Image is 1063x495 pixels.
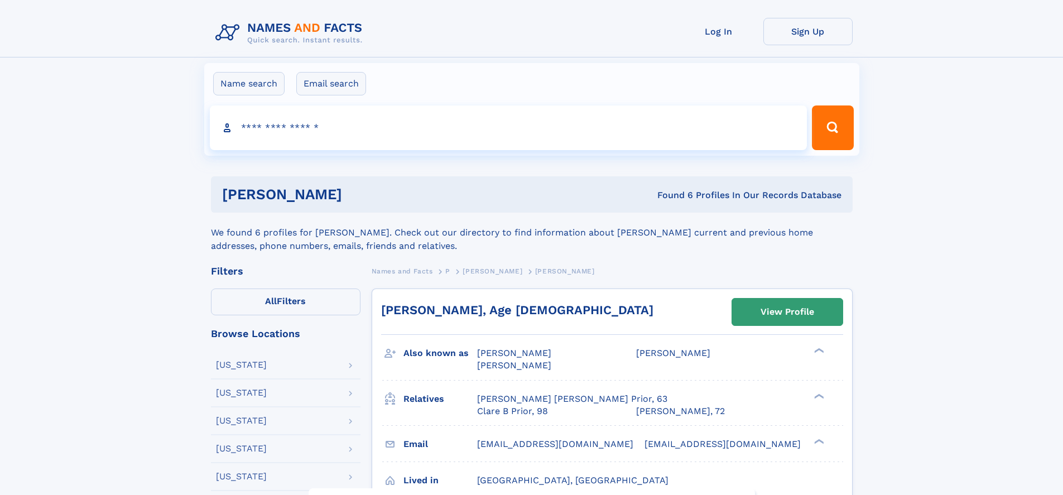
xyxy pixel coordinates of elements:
[216,388,267,397] div: [US_STATE]
[222,188,500,201] h1: [PERSON_NAME]
[477,393,667,405] a: [PERSON_NAME] [PERSON_NAME] Prior, 63
[732,299,843,325] a: View Profile
[811,438,825,445] div: ❯
[265,296,277,306] span: All
[445,267,450,275] span: P
[403,435,477,454] h3: Email
[403,471,477,490] h3: Lived in
[463,267,522,275] span: [PERSON_NAME]
[644,439,801,449] span: [EMAIL_ADDRESS][DOMAIN_NAME]
[296,72,366,95] label: Email search
[761,299,814,325] div: View Profile
[811,347,825,354] div: ❯
[381,303,653,317] a: [PERSON_NAME], Age [DEMOGRAPHIC_DATA]
[477,475,668,486] span: [GEOGRAPHIC_DATA], [GEOGRAPHIC_DATA]
[403,344,477,363] h3: Also known as
[499,189,841,201] div: Found 6 Profiles In Our Records Database
[211,329,360,339] div: Browse Locations
[403,390,477,409] h3: Relatives
[763,18,853,45] a: Sign Up
[216,416,267,425] div: [US_STATE]
[535,267,595,275] span: [PERSON_NAME]
[372,264,433,278] a: Names and Facts
[216,361,267,369] div: [US_STATE]
[812,105,853,150] button: Search Button
[477,405,548,417] a: Clare B Prior, 98
[811,392,825,400] div: ❯
[213,72,285,95] label: Name search
[477,439,633,449] span: [EMAIL_ADDRESS][DOMAIN_NAME]
[636,405,725,417] a: [PERSON_NAME], 72
[636,348,710,358] span: [PERSON_NAME]
[445,264,450,278] a: P
[211,18,372,48] img: Logo Names and Facts
[211,289,360,315] label: Filters
[211,266,360,276] div: Filters
[463,264,522,278] a: [PERSON_NAME]
[216,472,267,481] div: [US_STATE]
[674,18,763,45] a: Log In
[477,348,551,358] span: [PERSON_NAME]
[477,360,551,371] span: [PERSON_NAME]
[211,213,853,253] div: We found 6 profiles for [PERSON_NAME]. Check out our directory to find information about [PERSON_...
[210,105,807,150] input: search input
[216,444,267,453] div: [US_STATE]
